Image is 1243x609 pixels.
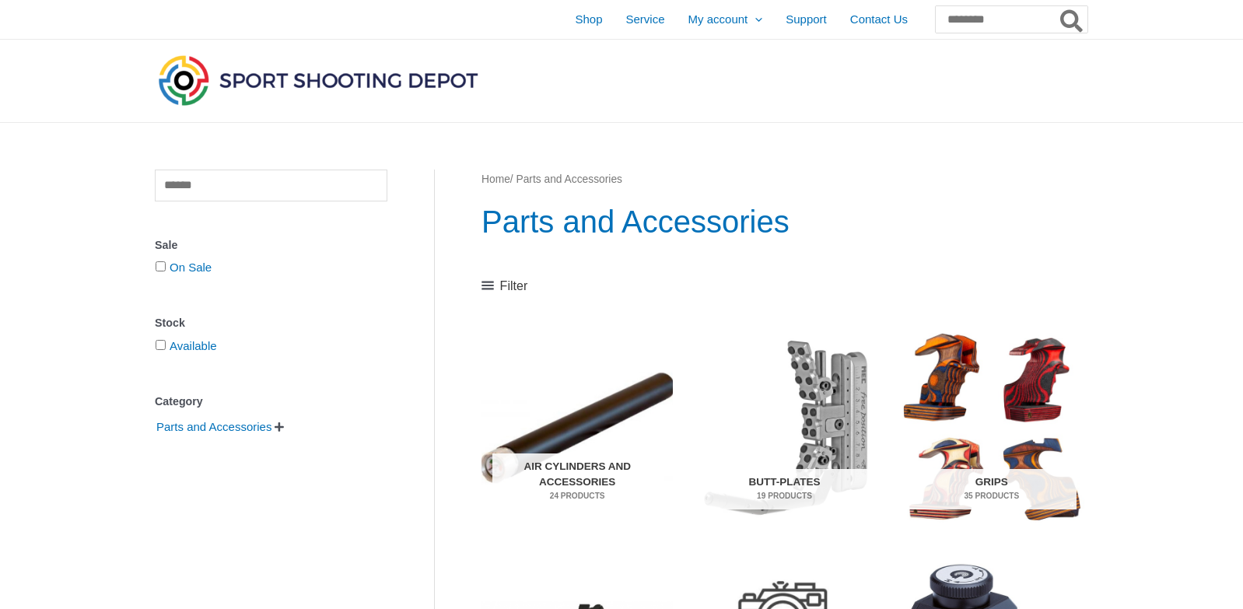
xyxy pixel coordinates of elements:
[906,469,1077,509] h2: Grips
[155,390,387,413] div: Category
[688,327,880,528] a: Visit product category Butt-Plates
[492,453,663,509] h2: Air Cylinders and Accessories
[481,170,1087,190] nav: Breadcrumb
[481,327,673,528] a: Visit product category Air Cylinders and Accessories
[481,173,510,185] a: Home
[500,275,528,298] span: Filter
[155,419,273,432] a: Parts and Accessories
[481,327,673,528] img: Air Cylinders and Accessories
[170,339,217,352] a: Available
[1057,6,1087,33] button: Search
[155,312,387,334] div: Stock
[170,261,212,274] a: On Sale
[156,340,166,350] input: Available
[155,234,387,257] div: Sale
[481,200,1087,243] h1: Parts and Accessories
[155,414,273,440] span: Parts and Accessories
[156,261,166,271] input: On Sale
[481,275,527,298] a: Filter
[699,469,870,509] h2: Butt-Plates
[896,327,1087,528] a: Visit product category Grips
[699,490,870,502] mark: 19 Products
[906,490,1077,502] mark: 35 Products
[896,327,1087,528] img: Grips
[492,490,663,502] mark: 24 Products
[155,51,481,109] img: Sport Shooting Depot
[688,327,880,528] img: Butt-Plates
[275,422,284,432] span: 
